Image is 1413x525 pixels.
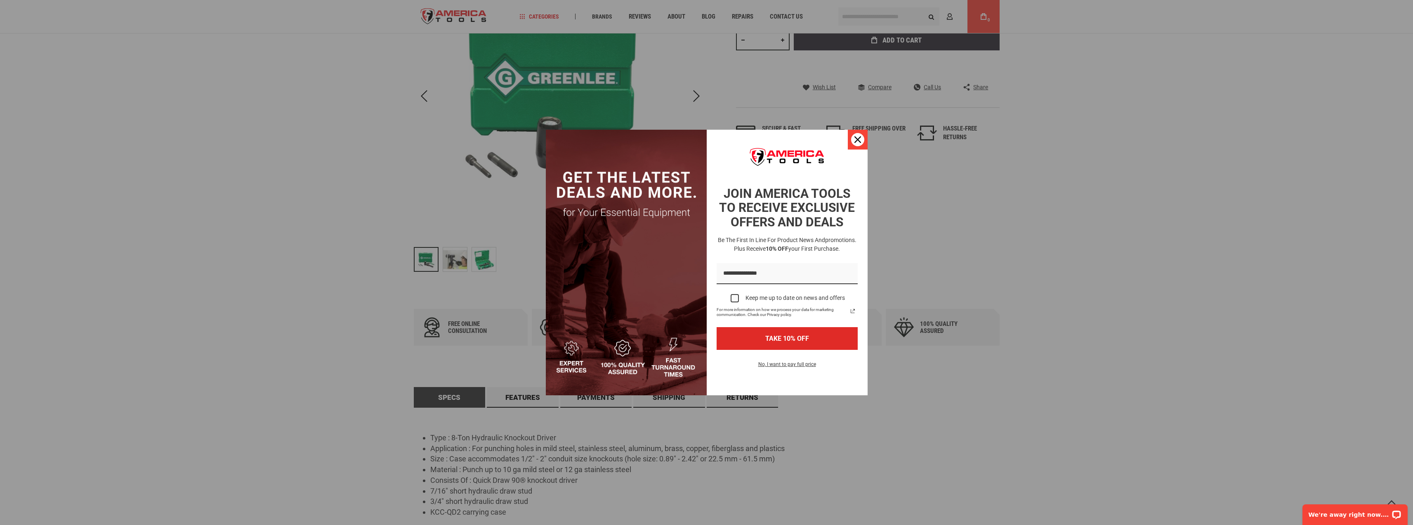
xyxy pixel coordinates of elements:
[717,307,848,317] span: For more information on how we process your data for marketing communication. Check our Privacy p...
[717,263,858,284] input: Email field
[715,236,859,253] h3: Be the first in line for product news and
[717,327,858,350] button: TAKE 10% OFF
[1297,499,1413,525] iframe: LiveChat chat widget
[848,306,858,316] svg: link icon
[848,306,858,316] a: Read our Privacy Policy
[766,245,788,252] strong: 10% OFF
[745,295,845,302] div: Keep me up to date on news and offers
[752,360,823,374] button: No, I want to pay full price
[854,136,861,143] svg: close icon
[848,130,868,150] button: Close
[719,186,855,229] strong: JOIN AMERICA TOOLS TO RECEIVE EXCLUSIVE OFFERS AND DEALS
